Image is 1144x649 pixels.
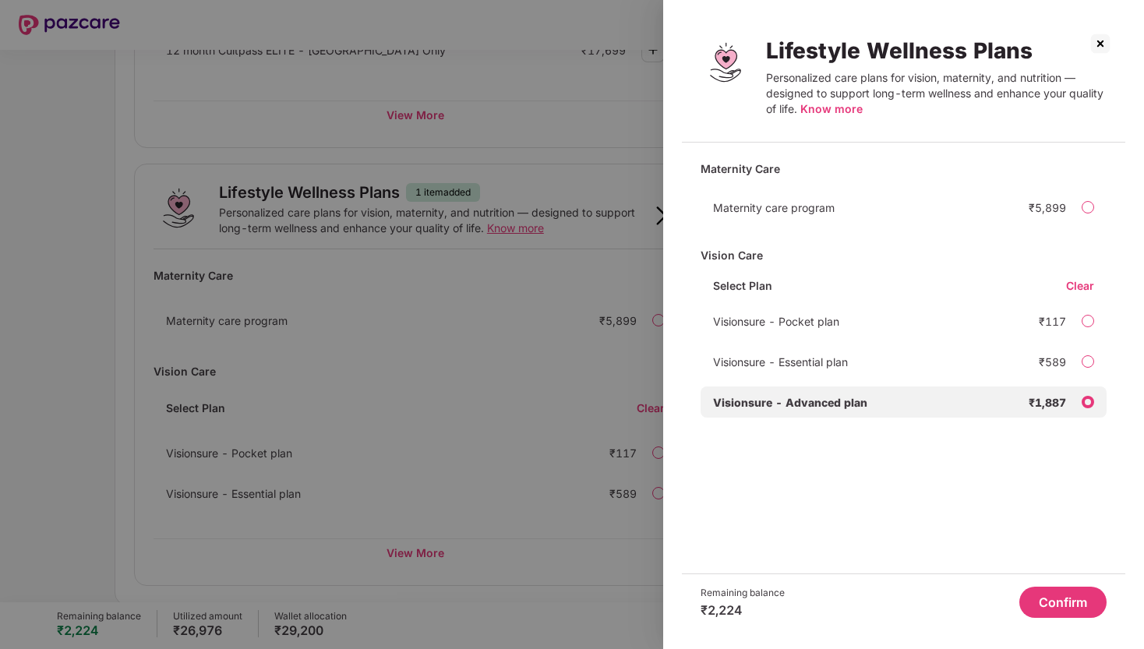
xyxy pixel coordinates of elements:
[701,587,785,599] div: Remaining balance
[701,37,750,87] img: Lifestyle Wellness Plans
[713,355,848,369] span: Visionsure - Essential plan
[766,70,1107,117] div: Personalized care plans for vision, maternity, and nutrition — designed to support long-term well...
[1066,278,1107,293] div: Clear
[1019,587,1107,618] button: Confirm
[1039,355,1066,369] div: ₹589
[701,602,785,618] div: ₹2,224
[713,396,867,409] span: Visionsure - Advanced plan
[713,201,835,214] span: Maternity care program
[713,315,839,328] span: Visionsure - Pocket plan
[800,102,863,115] span: Know more
[701,155,1107,182] div: Maternity Care
[766,37,1107,64] div: Lifestyle Wellness Plans
[1088,31,1113,56] img: svg+xml;base64,PHN2ZyBpZD0iQ3Jvc3MtMzJ4MzIiIHhtbG5zPSJodHRwOi8vd3d3LnczLm9yZy8yMDAwL3N2ZyIgd2lkdG...
[701,242,1107,269] div: Vision Care
[1039,315,1066,328] div: ₹117
[701,278,785,305] div: Select Plan
[1029,396,1066,409] div: ₹1,887
[1029,201,1066,214] div: ₹5,899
